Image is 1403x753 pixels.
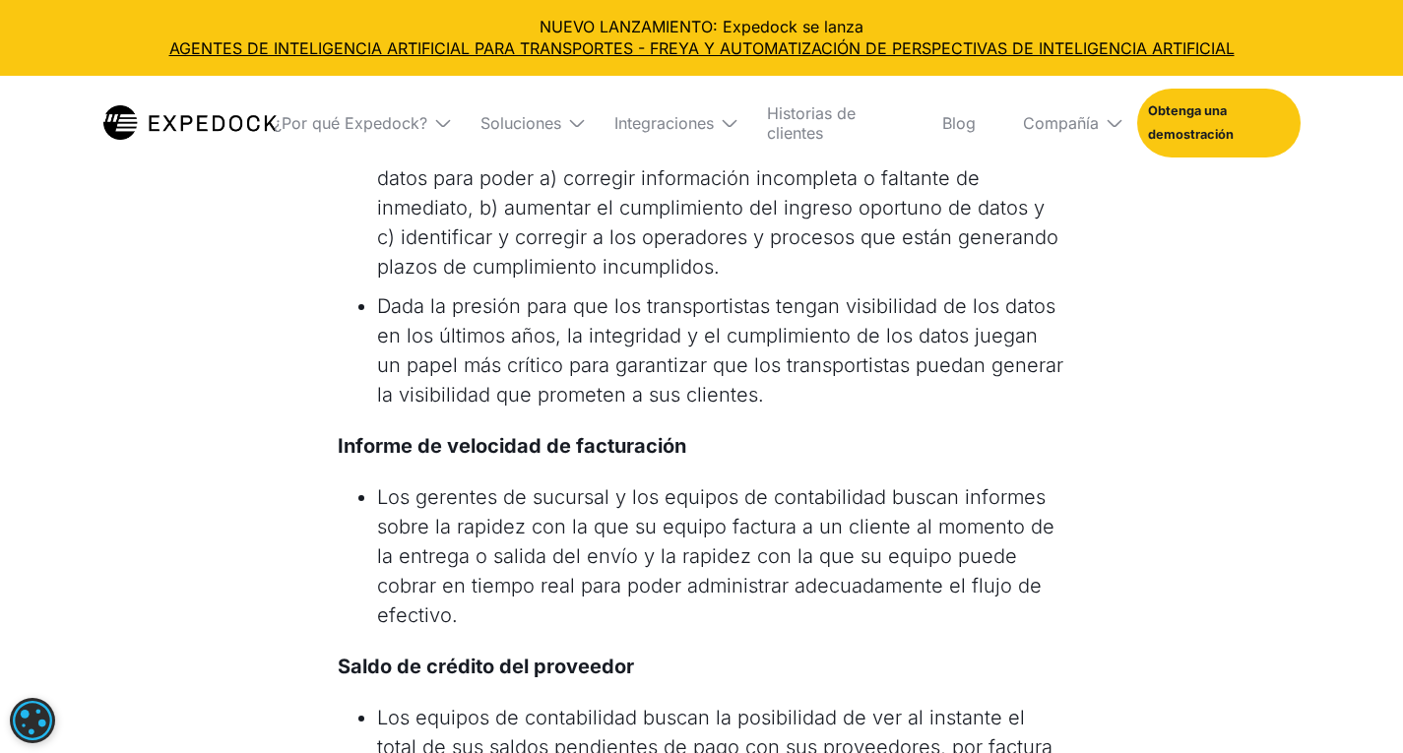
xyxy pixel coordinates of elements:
[258,76,449,170] div: ¿Por qué Expedock?
[377,485,1054,627] font: Los gerentes de sucursal y los equipos de contabilidad buscan informes sobre la rapidez con la qu...
[540,17,863,36] font: NUEVO LANZAMIENTO: Expedock se lanza
[942,113,976,133] font: Blog
[16,37,1387,59] a: AGENTES DE INTELIGENCIA ARTIFICIAL PARA TRANSPORTES - FREYA Y AUTOMATIZACIÓN DE PERSPECTIVAS DE I...
[465,76,583,170] div: Soluciones
[377,107,1058,279] font: Los transportistas buscan la capacidad de identificar qué envíos no cumplen con los procedimiento...
[599,76,735,170] div: Integraciones
[767,103,856,143] font: Historias de clientes
[1137,89,1300,157] a: Obtenga una demostración
[274,113,427,133] font: ¿Por qué Expedock?
[614,113,714,133] font: Integraciones
[751,76,912,170] a: Historias de clientes
[377,294,1063,407] font: Dada la presión para que los transportistas tengan visibilidad de los datos en los últimos años, ...
[926,76,991,170] a: Blog
[480,113,561,133] font: Soluciones
[1075,540,1403,753] iframe: Widget de chat
[1023,113,1099,133] font: Compañía
[169,38,1235,58] font: AGENTES DE INTELIGENCIA ARTIFICIAL PARA TRANSPORTES - FREYA Y AUTOMATIZACIÓN DE PERSPECTIVAS DE I...
[1148,103,1234,142] font: Obtenga una demostración
[1007,76,1121,170] div: Compañía
[338,655,634,678] font: Saldo de crédito del proveedor
[338,434,686,458] font: Informe de velocidad de facturación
